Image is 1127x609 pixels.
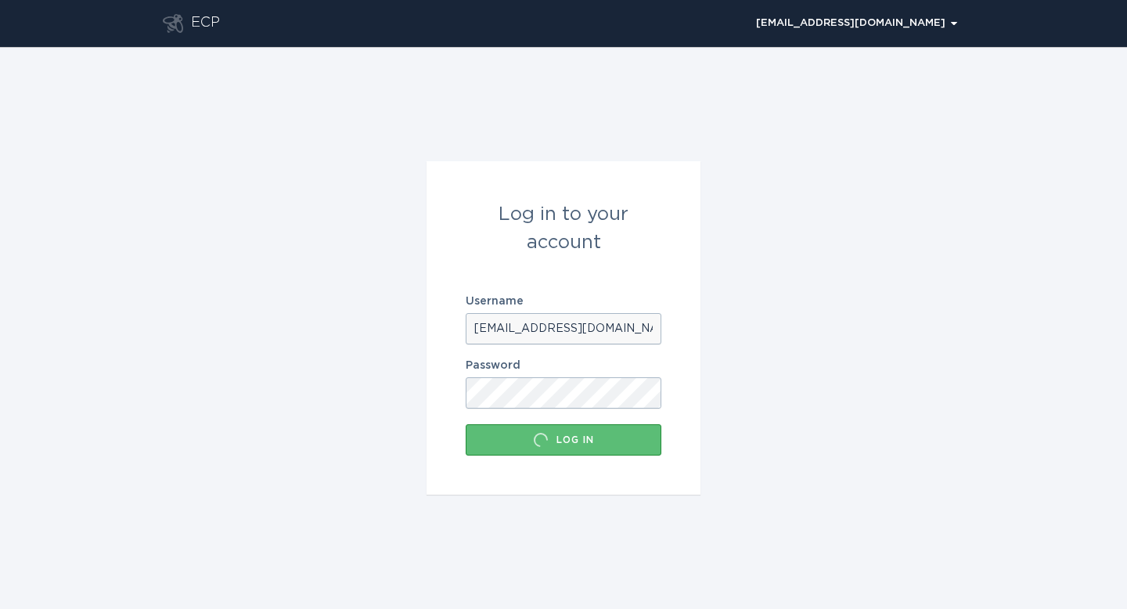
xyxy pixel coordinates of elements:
[466,424,661,456] button: Log in
[163,14,183,33] button: Go to dashboard
[191,14,220,33] div: ECP
[533,432,549,448] div: Loading
[749,12,964,35] div: Popover menu
[466,200,661,257] div: Log in to your account
[466,360,661,371] label: Password
[473,432,654,448] div: Log in
[756,19,957,28] div: [EMAIL_ADDRESS][DOMAIN_NAME]
[466,296,661,307] label: Username
[749,12,964,35] button: Open user account details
